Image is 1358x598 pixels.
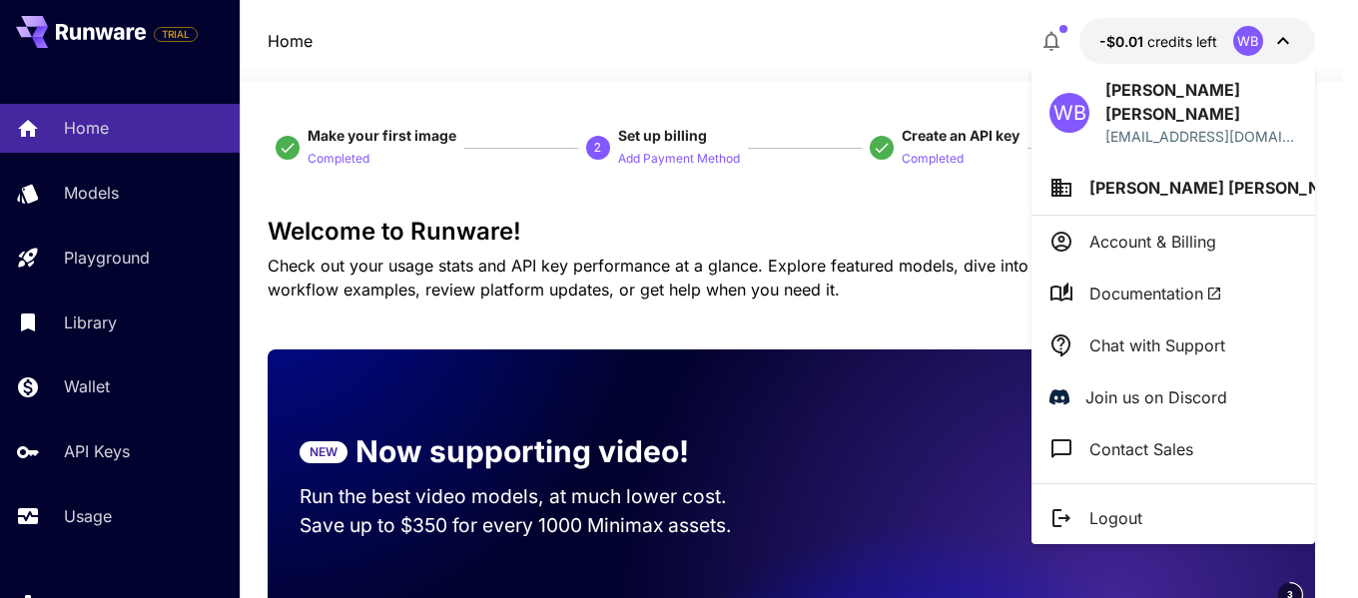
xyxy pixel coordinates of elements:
p: [PERSON_NAME] [PERSON_NAME] [1105,78,1297,126]
p: Chat with Support [1089,333,1225,357]
p: Contact Sales [1089,437,1193,461]
span: Documentation [1089,282,1222,305]
p: Account & Billing [1089,230,1216,254]
button: [PERSON_NAME] [PERSON_NAME] [1031,161,1315,215]
p: Logout [1089,506,1142,530]
div: wolfb@hostmagi.com [1105,126,1297,147]
p: Join us on Discord [1085,385,1227,409]
div: WB [1049,93,1089,133]
p: [EMAIL_ADDRESS][DOMAIN_NAME] [1105,126,1297,147]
